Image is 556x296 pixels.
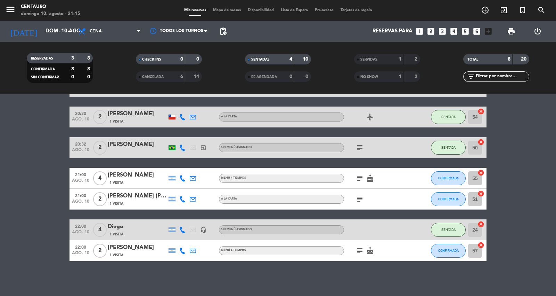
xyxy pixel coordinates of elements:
i: turned_in_not [518,6,527,14]
span: MENÚ 4 TIEMPOS [221,177,246,179]
i: cancel [477,108,484,115]
i: cancel [477,242,484,249]
span: print [507,27,515,36]
i: looks_6 [472,27,481,36]
span: CONFIRMADA [438,249,459,252]
i: [DATE] [5,24,42,39]
span: Reservas para [373,28,412,34]
strong: 0 [180,57,183,62]
i: power_settings_new [533,27,542,36]
div: [PERSON_NAME] [108,171,167,180]
strong: 0 [196,57,201,62]
strong: 0 [289,74,292,79]
i: headset_mic [200,227,206,233]
strong: 2 [415,74,419,79]
span: Pre-acceso [311,8,337,12]
span: 22:00 [72,222,89,230]
span: RE AGENDADA [251,75,277,79]
div: [PERSON_NAME] [PERSON_NAME]. Y. [PERSON_NAME] [108,192,167,201]
span: 4 [93,171,107,185]
span: ago. 10 [72,230,89,238]
strong: 8 [87,67,91,71]
button: SENTADA [431,223,466,237]
span: 2 [93,110,107,124]
i: looks_one [415,27,424,36]
i: subject [355,247,364,255]
span: 1 Visita [109,180,123,186]
i: cake [366,247,374,255]
i: add_box [484,27,493,36]
span: 20:32 [72,140,89,148]
span: RESERVADAS [31,57,53,60]
i: exit_to_app [500,6,508,14]
div: LOG OUT [524,21,551,42]
span: 4 [93,223,107,237]
span: 2 [93,244,107,258]
strong: 0 [87,75,91,79]
span: A LA CARTA [221,197,237,200]
i: menu [5,4,16,15]
div: [PERSON_NAME] [108,140,167,149]
i: looks_4 [449,27,458,36]
strong: 6 [180,74,183,79]
span: 20:30 [72,109,89,117]
strong: 0 [305,74,310,79]
i: cancel [477,190,484,197]
i: looks_5 [461,27,470,36]
span: SENTADA [441,146,456,149]
strong: 3 [71,56,74,61]
i: looks_two [426,27,435,36]
strong: 2 [415,57,419,62]
span: 22:00 [72,243,89,251]
div: Diego [108,222,167,231]
strong: 10 [303,57,310,62]
span: CANCELADA [142,75,164,79]
span: ago. 10 [72,117,89,125]
i: add_circle_outline [481,6,489,14]
i: cancel [477,221,484,228]
span: CONFIRMADA [438,176,459,180]
div: Centauro [21,3,80,10]
span: 1 Visita [109,232,123,237]
strong: 1 [399,57,401,62]
span: NO SHOW [360,75,378,79]
i: filter_list [467,72,475,81]
div: [PERSON_NAME] [108,109,167,118]
span: Mis reservas [181,8,210,12]
i: arrow_drop_down [65,27,73,36]
span: 1 Visita [109,119,123,124]
span: CHECK INS [142,58,161,61]
i: subject [355,143,364,152]
span: Sin menú asignado [221,228,252,231]
strong: 8 [87,56,91,61]
span: 2 [93,141,107,155]
i: cancel [477,169,484,176]
strong: 20 [521,57,528,62]
span: TOTAL [467,58,478,61]
span: ago. 10 [72,251,89,259]
span: CONFIRMADA [31,68,55,71]
i: search [537,6,546,14]
button: CONFIRMADA [431,244,466,258]
span: MENÚ 4 TIEMPOS [221,249,246,252]
i: looks_3 [438,27,447,36]
strong: 1 [399,74,401,79]
span: ago. 10 [72,199,89,207]
span: 1 Visita [109,252,123,258]
i: subject [355,195,364,203]
span: CONFIRMADA [438,197,459,201]
span: SENTADAS [251,58,270,61]
strong: 14 [194,74,201,79]
strong: 4 [289,57,292,62]
i: subject [355,174,364,182]
span: Mapa de mesas [210,8,244,12]
span: 2 [93,192,107,206]
i: airplanemode_active [366,113,374,121]
button: menu [5,4,16,17]
strong: 8 [508,57,510,62]
span: Cena [90,29,102,34]
span: SENTADA [441,115,456,119]
span: Lista de Espera [277,8,311,12]
span: SENTADA [441,228,456,232]
i: exit_to_app [200,145,206,151]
